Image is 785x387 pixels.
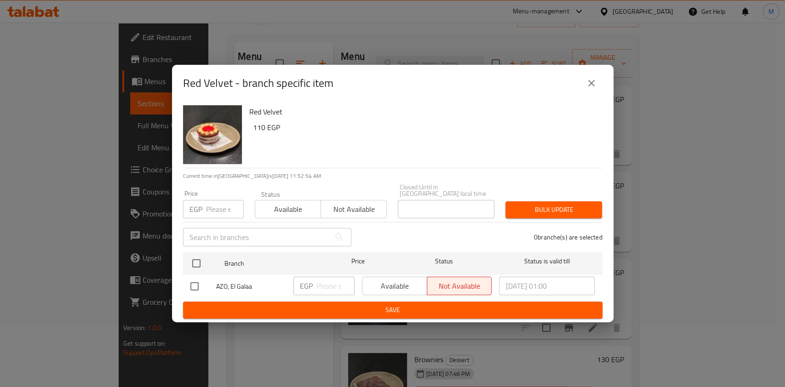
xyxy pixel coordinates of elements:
h2: Red Velvet - branch specific item [183,76,333,91]
p: 0 branche(s) are selected [534,233,602,242]
p: Current time in [GEOGRAPHIC_DATA] is [DATE] 11:52:54 AM [183,172,602,180]
span: Status [396,256,492,267]
button: Not available [321,200,387,218]
input: Please enter price [206,200,244,218]
input: Search in branches [183,228,330,246]
button: close [580,72,602,94]
span: Save [190,304,595,316]
p: EGP [300,280,313,291]
input: Please enter price [316,277,355,295]
h6: Red Velvet [249,105,595,118]
button: Save [183,302,602,319]
span: Status is valid till [499,256,595,267]
h6: 110 EGP [253,121,595,134]
span: AZO, El Galaa [216,281,286,292]
img: Red Velvet [183,105,242,164]
button: Bulk update [505,201,602,218]
span: Available [259,203,317,216]
span: Bulk update [513,204,595,216]
button: Available [255,200,321,218]
span: Branch [224,258,320,269]
span: Price [327,256,389,267]
p: EGP [189,204,202,215]
span: Not available [325,203,383,216]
